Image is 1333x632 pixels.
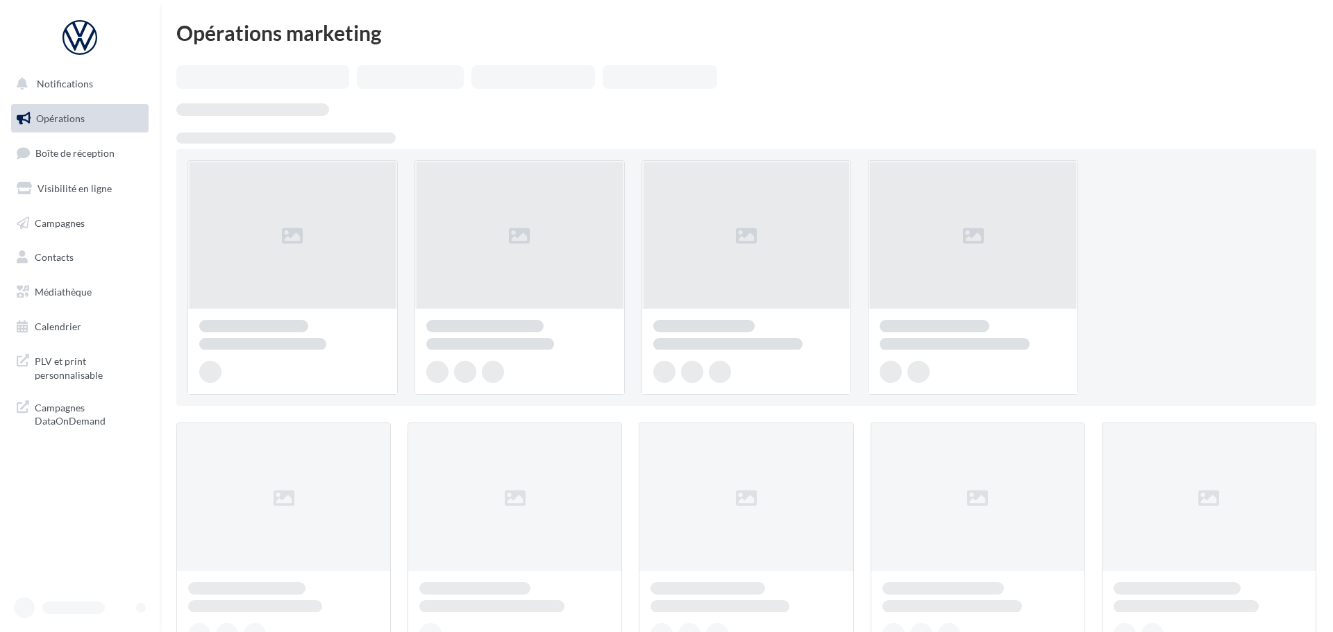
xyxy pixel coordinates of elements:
[37,78,93,89] span: Notifications
[8,346,151,387] a: PLV et print personnalisable
[36,112,85,124] span: Opérations
[8,104,151,133] a: Opérations
[8,209,151,238] a: Campagnes
[35,216,85,228] span: Campagnes
[8,138,151,168] a: Boîte de réception
[8,174,151,203] a: Visibilité en ligne
[35,251,74,263] span: Contacts
[37,182,112,194] span: Visibilité en ligne
[8,312,151,341] a: Calendrier
[8,69,146,99] button: Notifications
[8,393,151,434] a: Campagnes DataOnDemand
[8,243,151,272] a: Contacts
[35,147,115,159] span: Boîte de réception
[35,321,81,332] span: Calendrier
[176,22,1316,43] div: Opérations marketing
[35,286,92,298] span: Médiathèque
[8,277,151,307] a: Médiathèque
[35,352,143,382] span: PLV et print personnalisable
[35,398,143,428] span: Campagnes DataOnDemand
